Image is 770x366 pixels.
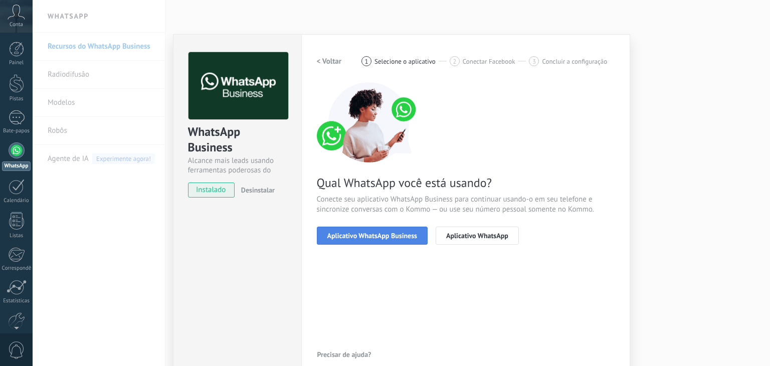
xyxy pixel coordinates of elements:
[317,195,594,214] font: Conecte seu aplicativo WhatsApp Business para continuar usando-o em seu telefone e sincronize con...
[3,127,30,134] font: Bate-papos
[453,57,456,66] font: 2
[436,227,519,245] button: Aplicativo WhatsApp
[532,57,536,66] font: 3
[317,82,422,162] img: número de conexão
[4,197,29,204] font: Calendário
[188,156,274,185] font: Alcance mais leads usando ferramentas poderosas do WhatsApp
[188,52,288,120] img: logo_main.png
[542,57,607,66] font: Concluir a configuração
[9,59,24,66] font: Painel
[10,95,24,102] font: Pistas
[446,231,508,240] font: Aplicativo WhatsApp
[327,231,417,240] font: Aplicativo WhatsApp Business
[317,52,342,70] button: < Voltar
[317,227,428,245] button: Aplicativo WhatsApp Business
[3,297,30,304] font: Estatísticas
[463,57,515,66] font: Conectar Facebook
[10,232,23,239] font: Listas
[317,350,371,359] font: Precisar de ajuda?
[237,182,275,198] button: Desinstalar
[317,175,492,191] font: Qual WhatsApp você está usando?
[241,186,275,195] font: Desinstalar
[188,124,287,156] div: WhatsApp Business
[2,265,41,272] font: Correspondência
[5,162,29,169] font: WhatsApp
[196,185,226,195] font: instalado
[365,57,368,66] font: 1
[317,347,372,362] button: Precisar de ajuda?
[317,57,342,66] font: < Voltar
[374,57,436,66] font: Selecione o aplicativo
[188,124,244,155] font: WhatsApp Business
[10,21,23,28] font: Conta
